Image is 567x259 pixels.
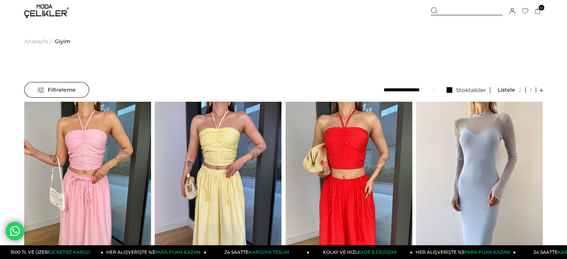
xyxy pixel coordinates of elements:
a: HER ALIŞVERİŞTE %3PARA PUAN KAZAN [103,245,207,259]
span: Filtreleme [38,82,76,97]
span: 0 [539,5,544,10]
li: > [24,22,54,60]
span: PARA PUAN KAZAN [464,249,510,255]
a: HER ALIŞVERİŞTE %3PARA PUAN KAZAN [413,245,516,259]
a: KOLAY VE HIZLIİADE & DEĞİŞİM! [309,245,413,259]
a: 0 [535,9,541,14]
span: PARA PUAN KAZAN [155,249,201,255]
a: Stoktakiler [443,87,490,93]
a: Giyim [55,22,70,60]
span: Stoktakiler [456,86,486,94]
span: İADE & DEĞİŞİM! [359,249,396,255]
span: ÜCRETSİZ KARGO [50,249,90,255]
img: logo [24,4,69,18]
a: 24 SAATTEKARGOYA TESLİM [207,245,310,259]
a: Anasayfa [24,22,48,60]
span: KARGOYA TESLİM [248,249,289,255]
a: 1500 TL VE ÜZERİÜCRETSİZ KARGO [0,245,104,259]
